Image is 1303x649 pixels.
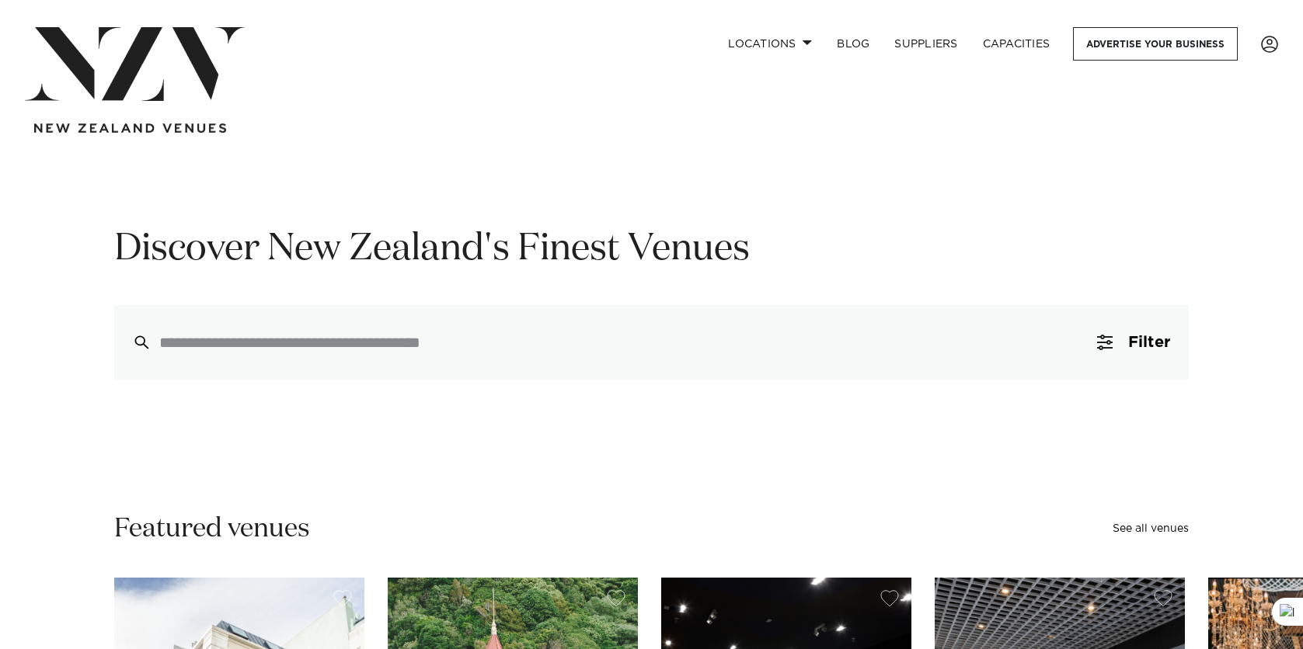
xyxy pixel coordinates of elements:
[716,27,824,61] a: Locations
[25,27,245,101] img: nzv-logo.png
[1073,27,1238,61] a: Advertise your business
[1113,523,1189,534] a: See all venues
[824,27,882,61] a: BLOG
[1078,305,1189,380] button: Filter
[114,512,310,547] h2: Featured venues
[1128,335,1170,350] span: Filter
[970,27,1063,61] a: Capacities
[882,27,970,61] a: SUPPLIERS
[34,123,226,134] img: new-zealand-venues-text.png
[114,225,1189,274] h1: Discover New Zealand's Finest Venues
